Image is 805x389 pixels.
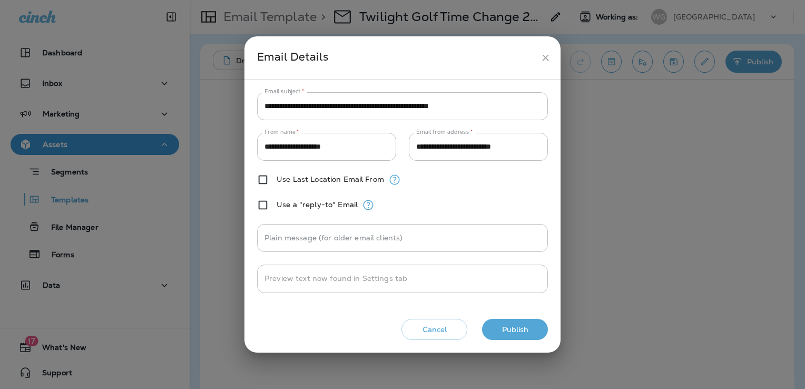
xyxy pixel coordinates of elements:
label: Email subject [264,87,305,95]
button: Publish [482,319,548,341]
button: Cancel [401,319,467,341]
label: Use a "reply-to" Email [277,200,358,209]
button: close [536,48,555,67]
div: Email Details [257,48,536,67]
label: From name [264,128,299,136]
label: Email from address [416,128,473,136]
label: Use Last Location Email From [277,175,384,183]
